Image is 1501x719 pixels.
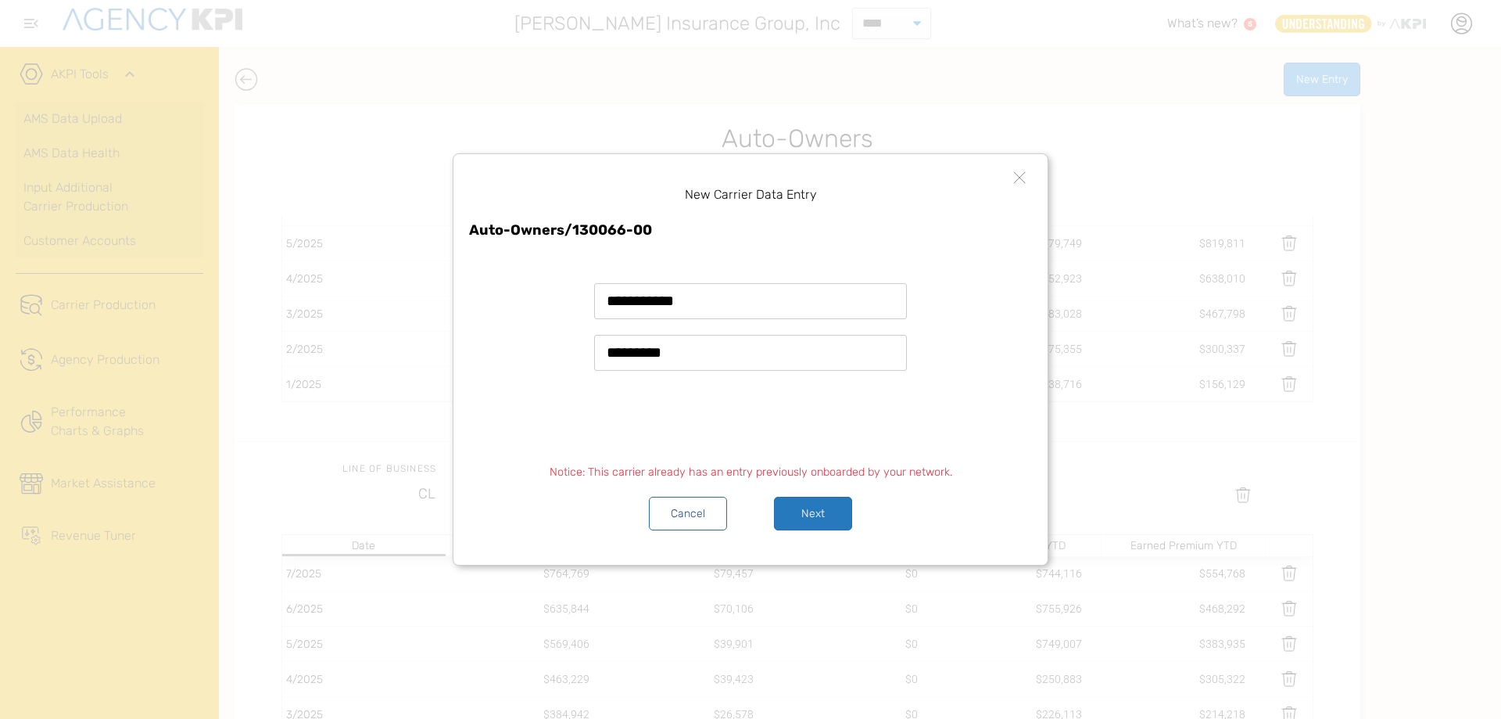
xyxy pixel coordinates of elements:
span: 130066-00 [572,221,652,239]
div: Notice: This carrier already has an entry previously onboarded by your network. [550,464,952,481]
span: / [564,221,572,239]
h1: New Carrier Data Entry [685,185,817,204]
button: Cancel [649,497,727,530]
button: Next [774,497,852,530]
span: Auto-Owners [469,221,564,239]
